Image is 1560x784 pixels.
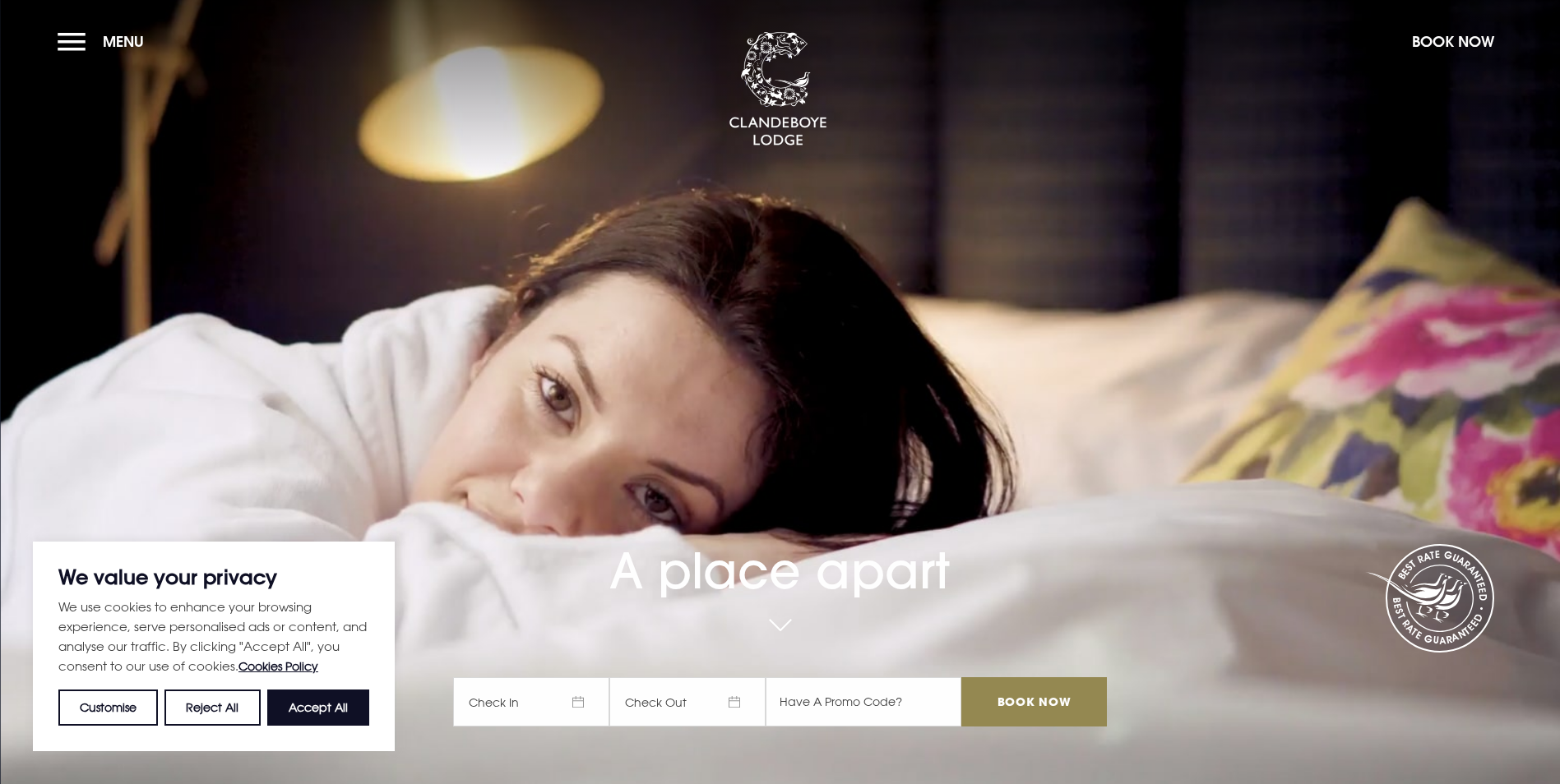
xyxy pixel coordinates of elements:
a: Cookies Policy [238,659,318,673]
button: Menu [58,24,152,59]
h1: A place apart [453,494,1106,600]
div: We value your privacy [33,542,395,751]
p: We use cookies to enhance your browsing experience, serve personalised ads or content, and analys... [58,597,369,676]
input: Have A Promo Code? [766,677,961,726]
button: Reject All [164,689,260,726]
span: Check In [453,677,609,726]
span: Check Out [609,677,766,726]
p: We value your privacy [58,567,369,587]
button: Customise [58,689,158,726]
button: Accept All [267,689,369,726]
img: Clandeboye Lodge [729,32,827,147]
input: Book Now [961,677,1106,726]
span: Menu [103,32,144,51]
button: Book Now [1404,24,1502,59]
